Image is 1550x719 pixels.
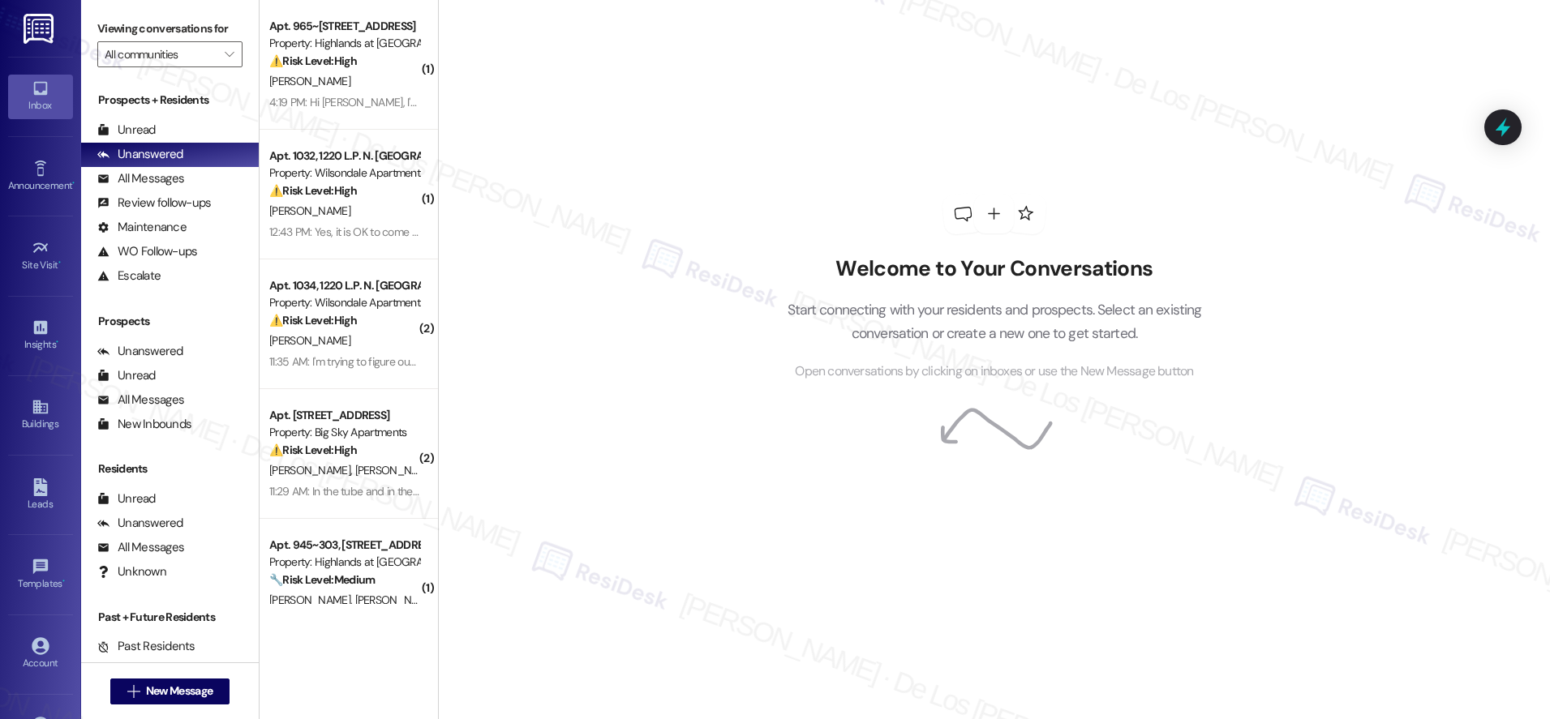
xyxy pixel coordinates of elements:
div: All Messages [97,170,184,187]
div: Review follow-ups [97,195,211,212]
span: [PERSON_NAME] [269,203,350,218]
div: Apt. [STREET_ADDRESS] [269,407,419,424]
div: 4:19 PM: Hi [PERSON_NAME], I'm sending you a picture of the water bill, right now I can't find a ... [269,95,1107,109]
a: Buildings [8,393,73,437]
div: Maintenance [97,219,187,236]
div: Apt. 965~[STREET_ADDRESS] [269,18,419,35]
span: [PERSON_NAME] [354,593,436,607]
div: Apt. 1034, 1220 L.P. N. [GEOGRAPHIC_DATA] [269,277,419,294]
div: Apt. 945~303, [STREET_ADDRESS] [269,537,419,554]
strong: 🔧 Risk Level: Medium [269,572,375,587]
a: Site Visit • [8,234,73,278]
div: Escalate [97,267,161,285]
div: Property: Wilsondale Apartments [269,165,419,182]
span: [PERSON_NAME] [269,333,350,348]
strong: ⚠️ Risk Level: High [269,313,357,327]
span: Open conversations by clicking on inboxes or use the New Message button [795,362,1193,382]
span: • [62,576,65,587]
button: New Message [110,678,230,704]
span: • [58,257,61,268]
span: • [72,178,75,189]
div: Property: Wilsondale Apartments [269,294,419,311]
a: Leads [8,473,73,517]
div: Apt. 1032, 1220 L.P. N. [GEOGRAPHIC_DATA] [269,148,419,165]
div: All Messages [97,539,184,556]
span: [PERSON_NAME] [354,463,436,477]
div: Unread [97,122,156,139]
div: Past Residents [97,638,195,655]
div: Property: Big Sky Apartments [269,424,419,441]
div: Unread [97,367,156,384]
div: Unread [97,490,156,507]
div: Unanswered [97,343,183,360]
i:  [225,48,234,61]
div: Prospects [81,313,259,330]
span: [PERSON_NAME] [269,74,350,88]
a: Insights • [8,314,73,357]
span: New Message [146,683,213,700]
strong: ⚠️ Risk Level: High [269,443,357,457]
a: Inbox [8,75,73,118]
a: Templates • [8,553,73,597]
div: Unanswered [97,146,183,163]
div: All Messages [97,392,184,409]
div: Past + Future Residents [81,609,259,626]
i:  [127,685,140,698]
div: Property: Highlands at [GEOGRAPHIC_DATA] Apartments [269,554,419,571]
div: WO Follow-ups [97,243,197,260]
p: Start connecting with your residents and prospects. Select an existing conversation or create a n... [762,298,1226,345]
span: [PERSON_NAME] [269,463,355,477]
div: Unanswered [97,515,183,532]
img: ResiDesk Logo [24,14,57,44]
div: 11:35 AM: I'm trying to figure out when is maintence coming to fix my toilet handle ! I been put ... [269,354,774,369]
strong: ⚠️ Risk Level: High [269,183,357,198]
h2: Welcome to Your Conversations [762,256,1226,282]
div: New Inbounds [97,416,191,433]
span: • [56,336,58,348]
div: 12:43 PM: Yes, it is OK to come in if I'm not here and no, I do not have any pet pets. Thanks [PE... [269,225,772,239]
div: Prospects + Residents [81,92,259,109]
span: [PERSON_NAME] [269,593,355,607]
div: Unknown [97,563,166,580]
div: 11:29 AM: In the tube and in the kitchen it takes a while for water to to get hot [269,484,625,499]
a: Account [8,632,73,676]
div: Property: Highlands at [GEOGRAPHIC_DATA] Apartments [269,35,419,52]
input: All communities [105,41,217,67]
strong: ⚠️ Risk Level: High [269,53,357,68]
label: Viewing conversations for [97,16,243,41]
div: Residents [81,460,259,477]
